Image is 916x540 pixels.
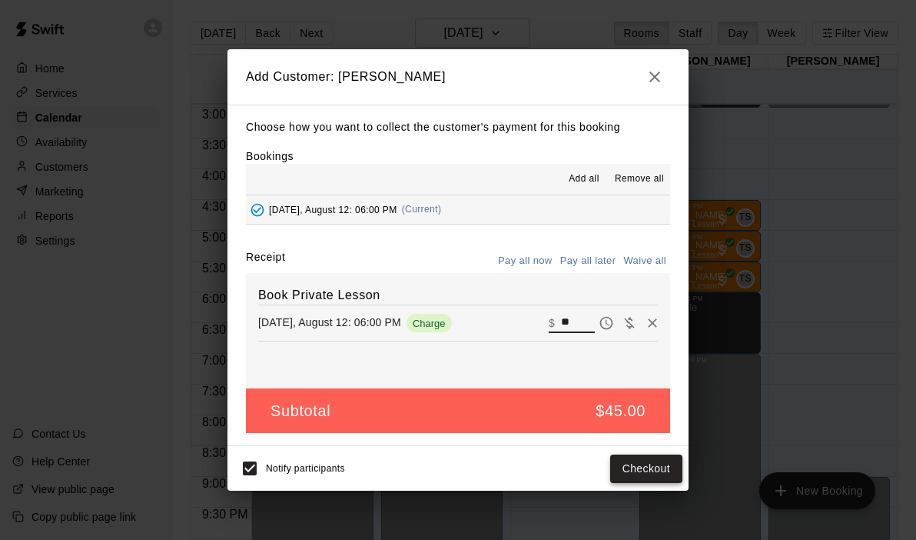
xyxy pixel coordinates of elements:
[559,167,609,192] button: Add all
[227,49,689,105] h2: Add Customer: [PERSON_NAME]
[595,315,618,328] span: Pay later
[596,401,646,422] h5: $45.00
[402,204,442,215] span: (Current)
[269,204,397,215] span: [DATE], August 12: 06:00 PM
[258,315,401,330] p: [DATE], August 12: 06:00 PM
[494,249,556,273] button: Pay all now
[619,249,670,273] button: Waive all
[270,401,330,422] h5: Subtotal
[556,249,620,273] button: Pay all later
[609,167,670,192] button: Remove all
[246,118,670,137] p: Choose how you want to collect the customer's payment for this booking
[610,455,682,483] button: Checkout
[258,285,658,305] h6: Book Private Lesson
[246,195,670,224] button: Added - Collect Payment[DATE], August 12: 06:00 PM(Current)
[549,315,555,331] p: $
[615,172,664,187] span: Remove all
[407,318,452,329] span: Charge
[246,249,285,273] label: Receipt
[641,312,664,335] button: Remove
[569,172,599,187] span: Add all
[246,198,269,222] button: Added - Collect Payment
[266,464,345,475] span: Notify participants
[246,150,294,162] label: Bookings
[618,315,641,328] span: Waive payment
